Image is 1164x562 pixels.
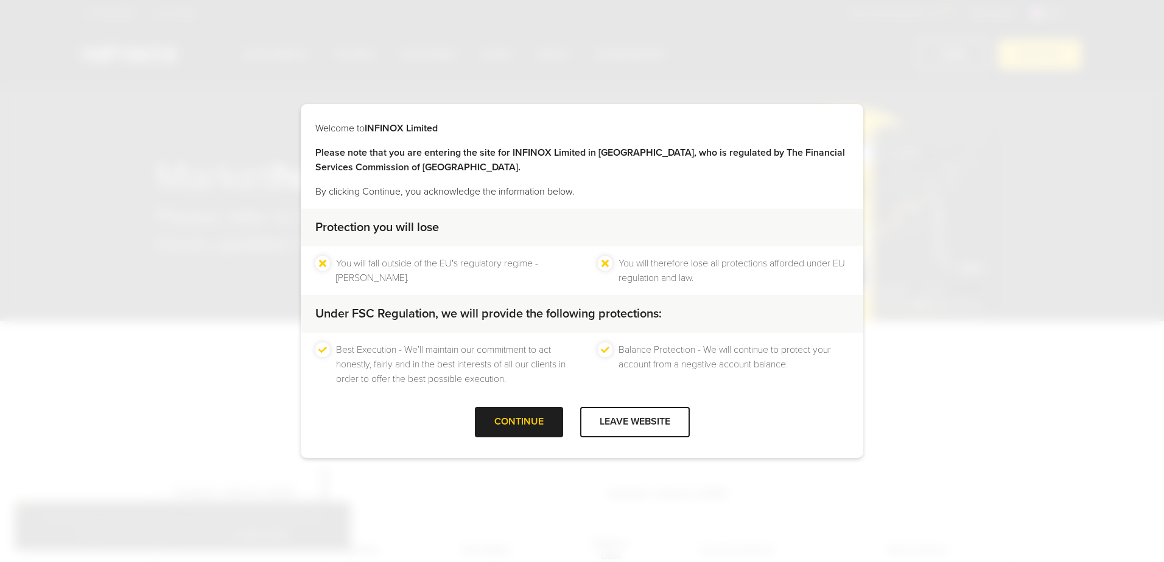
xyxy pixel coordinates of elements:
[619,256,849,285] li: You will therefore lose all protections afforded under EU regulation and law.
[336,342,566,386] li: Best Execution - We’ll maintain our commitment to act honestly, fairly and in the best interests ...
[315,184,849,199] p: By clicking Continue, you acknowledge the information below.
[315,147,845,173] strong: Please note that you are entering the site for INFINOX Limited in [GEOGRAPHIC_DATA], who is regul...
[619,342,849,386] li: Balance Protection - We will continue to protect your account from a negative account balance.
[315,121,849,136] p: Welcome to
[315,220,439,235] strong: Protection you will lose
[336,256,566,285] li: You will fall outside of the EU's regulatory regime - [PERSON_NAME].
[475,407,563,437] div: CONTINUE
[365,122,438,134] strong: INFINOX Limited
[315,307,662,321] strong: Under FSC Regulation, we will provide the following protections:
[580,407,690,437] div: LEAVE WEBSITE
